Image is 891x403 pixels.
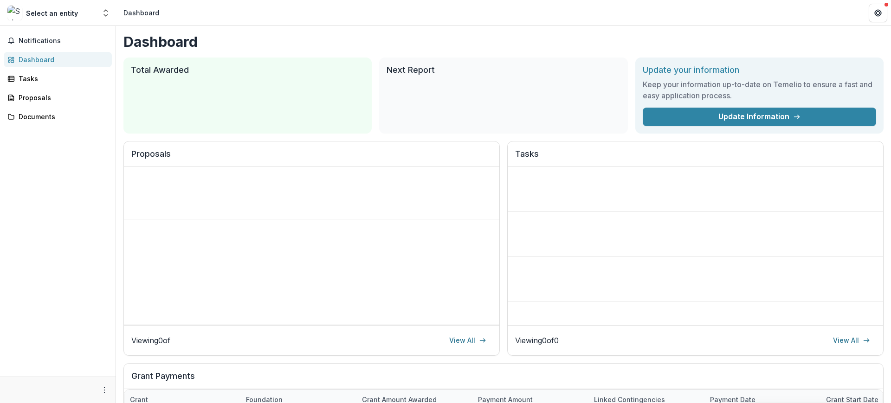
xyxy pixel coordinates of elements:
div: Dashboard [19,55,104,64]
h2: Next Report [387,65,620,75]
span: Notifications [19,37,108,45]
a: Documents [4,109,112,124]
h3: Keep your information up-to-date on Temelio to ensure a fast and easy application process. [643,79,876,101]
h2: Grant Payments [131,371,876,389]
button: Open entity switcher [99,4,112,22]
img: Select an entity [7,6,22,20]
button: More [99,384,110,396]
h2: Total Awarded [131,65,364,75]
div: Select an entity [26,8,78,18]
a: View All [827,333,876,348]
h1: Dashboard [123,33,884,50]
p: Viewing 0 of [131,335,170,346]
a: Dashboard [4,52,112,67]
h2: Tasks [515,149,876,166]
div: Tasks [19,74,104,83]
button: Get Help [869,4,887,22]
h2: Update your information [643,65,876,75]
div: Documents [19,112,104,122]
a: Proposals [4,90,112,105]
a: Update Information [643,108,876,126]
nav: breadcrumb [120,6,163,19]
div: Dashboard [123,8,159,18]
button: Notifications [4,33,112,48]
a: Tasks [4,71,112,86]
div: Proposals [19,93,104,102]
h2: Proposals [131,149,492,166]
a: View All [444,333,492,348]
p: Viewing 0 of 0 [515,335,559,346]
